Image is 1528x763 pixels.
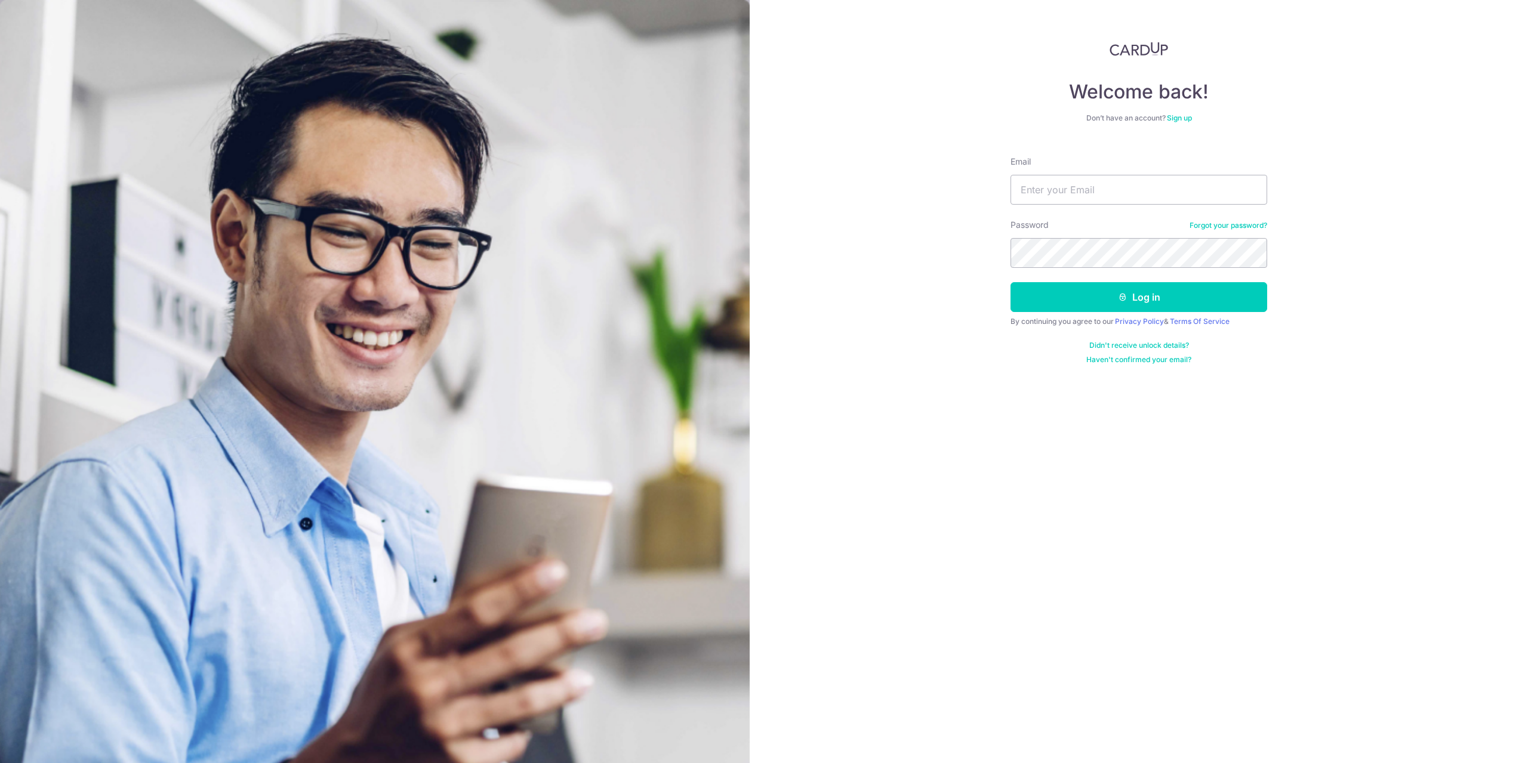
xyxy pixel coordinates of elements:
[1110,42,1168,56] img: CardUp Logo
[1086,355,1191,364] a: Haven't confirmed your email?
[1190,221,1267,230] a: Forgot your password?
[1011,175,1267,205] input: Enter your Email
[1089,341,1189,350] a: Didn't receive unlock details?
[1011,282,1267,312] button: Log in
[1011,219,1049,231] label: Password
[1011,317,1267,326] div: By continuing you agree to our &
[1011,80,1267,104] h4: Welcome back!
[1170,317,1230,326] a: Terms Of Service
[1011,156,1031,168] label: Email
[1167,113,1192,122] a: Sign up
[1011,113,1267,123] div: Don’t have an account?
[1115,317,1164,326] a: Privacy Policy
